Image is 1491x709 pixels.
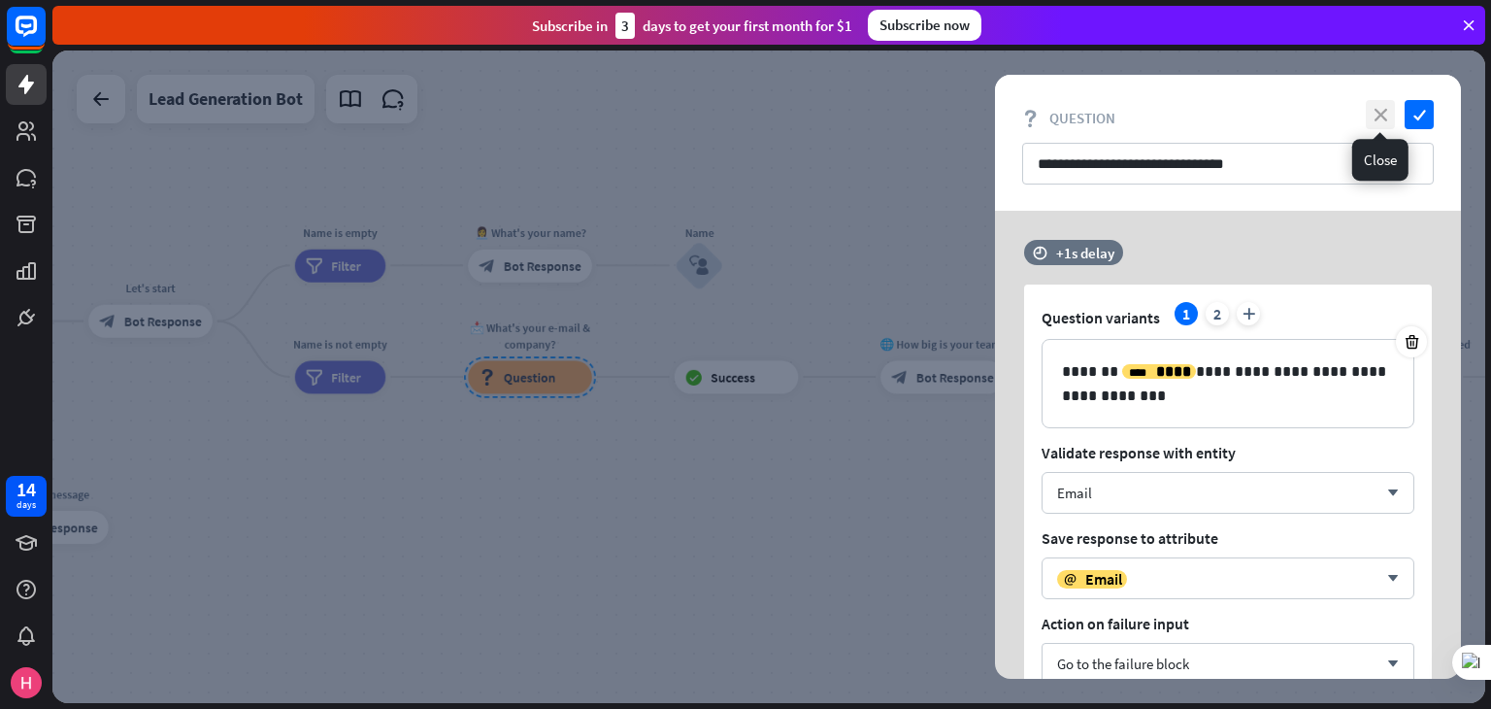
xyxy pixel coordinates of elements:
i: time [1033,246,1047,259]
span: Question variants [1042,308,1160,327]
div: 3 [615,13,635,39]
span: Go to the failure block [1057,655,1189,673]
span: Question [1049,109,1115,127]
div: 2 [1206,302,1229,325]
div: 1 [1175,302,1198,325]
div: Subscribe now [868,10,981,41]
i: close [1366,100,1395,129]
i: email [1064,574,1077,586]
i: arrow_down [1377,658,1399,670]
i: check [1405,100,1434,129]
i: arrow_down [1377,488,1399,499]
span: Email [1085,569,1122,589]
i: block_question [1022,110,1040,127]
div: Email [1057,484,1092,502]
i: plus [1237,302,1260,325]
div: +1s delay [1056,244,1114,262]
div: 14 [17,481,36,498]
button: Open LiveChat chat widget [16,8,74,66]
span: Save response to attribute [1042,528,1414,548]
a: 14 days [6,476,47,517]
span: Action on failure input [1042,614,1414,633]
i: arrow_down [1377,573,1399,585]
div: days [17,498,36,512]
span: Validate response with entity [1042,443,1414,462]
div: Subscribe in days to get your first month for $1 [532,13,852,39]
